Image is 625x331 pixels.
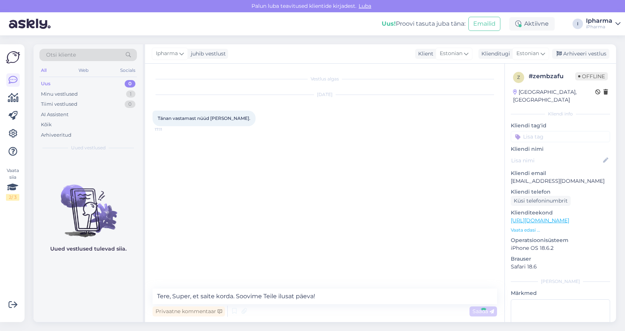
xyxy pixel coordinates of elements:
[575,72,608,80] span: Offline
[511,169,610,177] p: Kliendi email
[511,209,610,217] p: Klienditeekond
[41,121,52,128] div: Kõik
[511,263,610,271] p: Safari 18.6
[511,177,610,185] p: [EMAIL_ADDRESS][DOMAIN_NAME]
[119,66,137,75] div: Socials
[356,3,374,9] span: Luba
[415,50,433,58] div: Klient
[41,101,77,108] div: Tiimi vestlused
[509,17,555,31] div: Aktiivne
[468,17,500,31] button: Emailid
[511,236,610,244] p: Operatsioonisüsteem
[516,50,539,58] span: Estonian
[41,90,78,98] div: Minu vestlused
[6,50,20,64] img: Askly Logo
[586,18,621,30] a: IpharmaiPharma
[517,74,520,80] span: z
[586,24,612,30] div: iPharma
[71,144,106,151] span: Uued vestlused
[125,101,135,108] div: 0
[156,50,178,58] span: Ipharma
[511,196,571,206] div: Küsi telefoninumbrit
[552,49,609,59] div: Arhiveeri vestlus
[39,66,48,75] div: All
[511,278,610,285] div: [PERSON_NAME]
[511,217,569,224] a: [URL][DOMAIN_NAME]
[50,245,126,253] p: Uued vestlused tulevad siia.
[6,194,19,201] div: 2 / 3
[573,19,583,29] div: I
[511,244,610,252] p: iPhone OS 18.6.2
[511,227,610,233] p: Vaata edasi ...
[586,18,612,24] div: Ipharma
[382,19,465,28] div: Proovi tasuta juba täna:
[529,72,575,81] div: # zembzafu
[511,122,610,130] p: Kliendi tag'id
[77,66,90,75] div: Web
[41,80,51,87] div: Uus
[511,156,602,165] input: Lisa nimi
[126,90,135,98] div: 1
[511,188,610,196] p: Kliendi telefon
[41,111,68,118] div: AI Assistent
[6,167,19,201] div: Vaata siia
[188,50,226,58] div: juhib vestlust
[513,88,595,104] div: [GEOGRAPHIC_DATA], [GEOGRAPHIC_DATA]
[158,115,250,121] span: Tänan vastamast nüüd [PERSON_NAME].
[382,20,396,27] b: Uus!
[478,50,510,58] div: Klienditugi
[46,51,76,59] span: Otsi kliente
[33,171,143,238] img: No chats
[153,91,497,98] div: [DATE]
[511,145,610,153] p: Kliendi nimi
[511,255,610,263] p: Brauser
[511,289,610,297] p: Märkmed
[41,131,71,139] div: Arhiveeritud
[153,76,497,82] div: Vestlus algas
[511,111,610,117] div: Kliendi info
[511,131,610,142] input: Lisa tag
[125,80,135,87] div: 0
[440,50,462,58] span: Estonian
[155,127,183,132] span: 17:11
